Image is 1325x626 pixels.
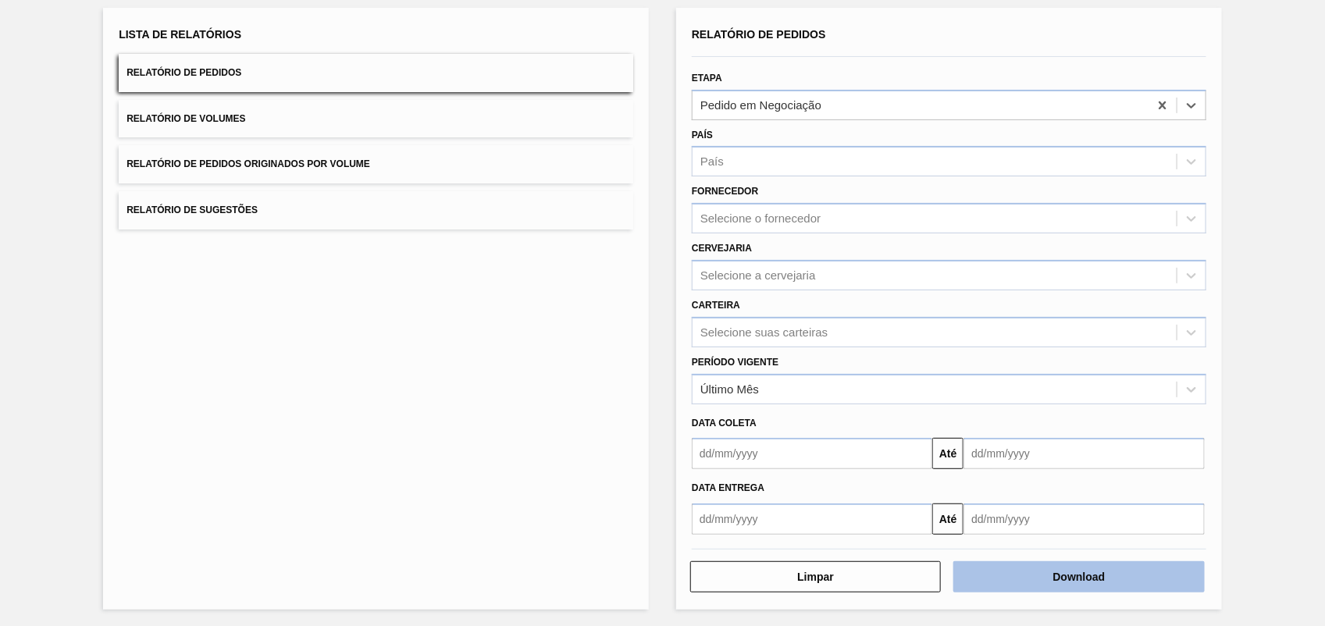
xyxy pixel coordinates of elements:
[692,357,778,368] label: Período Vigente
[692,186,758,197] label: Fornecedor
[119,28,241,41] span: Lista de Relatórios
[932,503,963,535] button: Até
[692,503,932,535] input: dd/mm/yyyy
[126,205,258,215] span: Relatório de Sugestões
[700,212,821,226] div: Selecione o fornecedor
[692,482,764,493] span: Data entrega
[700,325,828,339] div: Selecione suas carteiras
[953,561,1204,592] button: Download
[700,155,724,169] div: País
[119,100,633,138] button: Relatório de Volumes
[700,269,816,282] div: Selecione a cervejaria
[119,54,633,92] button: Relatório de Pedidos
[126,113,245,124] span: Relatório de Volumes
[692,73,722,84] label: Etapa
[700,382,759,396] div: Último Mês
[119,145,633,183] button: Relatório de Pedidos Originados por Volume
[692,300,740,311] label: Carteira
[119,191,633,229] button: Relatório de Sugestões
[692,28,826,41] span: Relatório de Pedidos
[700,98,821,112] div: Pedido em Negociação
[692,243,752,254] label: Cervejaria
[692,418,757,429] span: Data coleta
[692,130,713,140] label: País
[126,158,370,169] span: Relatório de Pedidos Originados por Volume
[932,438,963,469] button: Até
[690,561,941,592] button: Limpar
[126,67,241,78] span: Relatório de Pedidos
[963,503,1204,535] input: dd/mm/yyyy
[692,438,932,469] input: dd/mm/yyyy
[963,438,1204,469] input: dd/mm/yyyy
